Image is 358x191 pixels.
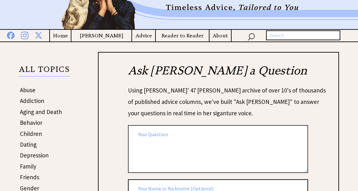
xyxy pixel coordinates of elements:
img: search_nav.png [247,32,255,41]
h2: Ask [PERSON_NAME] a Question [128,63,328,85]
img: x%20blue.png [35,30,42,39]
a: Abuse [20,86,35,94]
a: About [209,32,231,40]
p: ALL TOPICS [19,66,70,77]
a: Addiction [20,97,44,105]
img: facebook%20blue.png [7,30,15,39]
a: Friends [20,173,39,181]
a: Aging and Death [20,108,62,116]
input: search [266,30,340,41]
a: Reader to Reader [156,32,209,40]
div: Using [PERSON_NAME]' 47 [PERSON_NAME] archive of over 10's of thousands of published advice colum... [128,85,328,125]
img: instagram%20blue.png [21,30,28,39]
a: Family [20,162,36,170]
a: Advice [132,32,155,40]
a: Dating [20,141,37,148]
a: [PERSON_NAME] [71,32,131,40]
a: Home [50,32,71,40]
a: Depression [20,151,49,159]
a: Children [20,130,42,137]
a: Behavior [20,119,42,126]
